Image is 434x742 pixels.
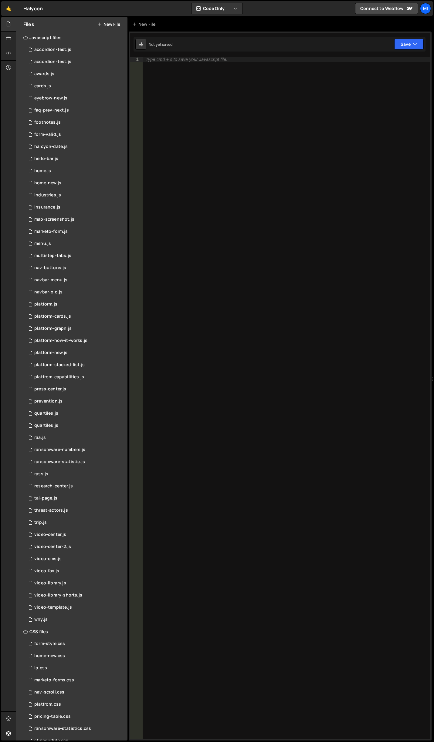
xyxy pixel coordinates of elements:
div: 6189/30861.js [23,80,127,92]
div: pricing-table.css [34,714,71,719]
div: 6189/42792.css [23,638,127,650]
div: home.js [34,168,51,174]
div: home-new.css [34,653,65,659]
div: raa.js [34,435,46,440]
div: 6189/18852.js [23,153,127,165]
div: 6189/32068.js [23,201,127,213]
div: threat-actors.js [34,508,68,513]
div: 6189/12195.js [23,613,127,626]
div: platform-graph.js [34,326,72,331]
div: platform-stacked-list.js [34,362,85,368]
div: why.js [34,617,48,622]
div: tai-page.js [34,496,57,501]
div: cards.js [34,83,51,89]
div: industries.js [34,192,61,198]
div: 6189/14143.js [23,56,127,68]
div: 6189/46159.js [23,104,127,116]
div: platform-new.js [34,350,67,356]
div: form-style.css [34,641,65,647]
div: multistep-tabs.js [34,253,71,259]
div: platform.js [34,302,57,307]
div: 6189/43661.css [23,686,127,698]
div: 6189/29553.js [23,589,127,601]
div: 6189/36953.js [23,359,127,371]
div: 6189/35658.js [23,492,127,504]
div: 6189/17950.js [23,419,127,432]
div: video-center-2.js [34,544,71,550]
div: faq-prev-next.js [34,108,69,113]
div: menu.js [34,241,51,246]
div: accordion-test.js [34,59,71,65]
div: video-fav.js [34,568,59,574]
div: accordion-test.js [34,47,71,52]
div: 6189/28776.js [23,541,127,553]
div: 6189/12568.js [23,68,127,80]
div: 6189/28091.js [23,529,127,541]
div: 6189/28936.js [23,601,127,613]
div: 6189/36736.css [23,710,127,723]
div: trip.js [34,520,47,525]
div: 6189/43837.js [23,286,127,298]
div: 6189/37013.js [23,335,127,347]
div: 6189/11702.js [23,468,127,480]
div: 6189/43633.js [23,262,127,274]
div: video-library.js [34,580,66,586]
div: nav-buttons.js [34,265,66,271]
div: 6189/29467.js [23,213,127,226]
button: Code Only [192,3,242,14]
div: video-cms.js [34,556,62,562]
div: 6189/41799.css [23,723,127,735]
div: ransomware-numbers.js [34,447,85,453]
div: 6189/41793.js [23,456,127,468]
div: video-template.js [34,605,72,610]
div: ransomware-statistic.js [34,459,85,465]
div: 1 [130,57,143,62]
div: home-new.js [34,180,61,186]
div: video-center.js [34,532,66,537]
div: navbar-old.js [34,289,63,295]
div: platfrom-capabilities.js [34,374,84,380]
div: form-valid.js [34,132,61,137]
div: quartiles.js [34,423,58,428]
div: 6189/47200.js [23,226,127,238]
div: Type cmd + s to save your Javascript file. [146,57,227,62]
button: New File [97,22,120,27]
div: 6189/12584.js [23,444,127,456]
div: research-center.js [34,483,73,489]
div: nav-scroll.css [34,690,64,695]
div: 6189/36539.js [23,323,127,335]
div: 6189/12432.js [23,189,127,201]
div: 6189/18844.js [23,274,127,286]
div: 6189/22968.js [23,407,127,419]
div: 6189/15230.js [23,383,127,395]
div: prevention.js [34,399,63,404]
div: 6189/36566.css [23,698,127,710]
div: 6189/36096.js [23,44,127,56]
div: awards.js [34,71,54,77]
div: platform-how-it-works.js [34,338,87,343]
div: 6189/47199.css [23,674,127,686]
div: video-library-shorts.js [34,593,82,598]
div: 6189/36192.js [23,565,127,577]
button: Save [394,39,424,50]
div: 6189/36741.js [23,250,127,262]
div: quartiles.js [34,411,58,416]
div: Javascript files [16,32,127,44]
div: insurance.js [34,205,60,210]
div: platform-cards.js [34,314,71,319]
div: ransomware-statistics.css [34,726,91,731]
div: Not yet saved [149,42,172,47]
div: 6189/28381.js [23,141,127,153]
div: platfrom.css [34,702,61,707]
div: 6189/36705.js [23,310,127,323]
div: Halycon [23,5,43,12]
div: map-screenshot.js [34,217,74,222]
a: Connect to Webflow [355,3,418,14]
div: 6189/43597.js [23,480,127,492]
div: 6189/47037.js [23,347,127,359]
div: 6189/28942.js [23,577,127,589]
div: marketo-forms.css [34,677,74,683]
div: New File [132,21,158,27]
a: Mi [420,3,431,14]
